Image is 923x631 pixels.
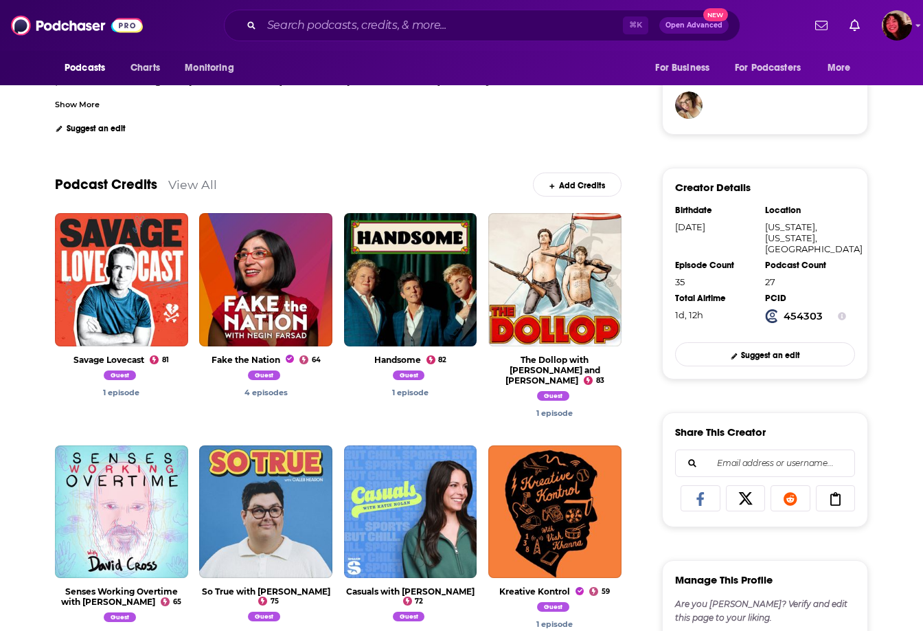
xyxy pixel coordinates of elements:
a: Gianmarco Soresi [537,604,573,614]
a: Gianmarco Soresi [244,388,288,397]
button: open menu [818,55,868,81]
span: 36 hours, 35 minutes, 47 seconds [675,309,703,320]
a: View All [168,177,217,192]
a: Gianmarco Soresi [536,619,573,629]
span: ⌘ K [623,16,648,34]
span: Guest [537,602,569,612]
img: User Profile [882,10,912,41]
a: Casuals with Katie Nolan [346,586,475,597]
div: [DATE] [675,221,756,232]
span: 82 [438,357,446,363]
a: Gianmarco Soresi [104,615,139,624]
div: Are you [PERSON_NAME]? Verify and edit this page to your liking. [675,597,855,625]
div: PCID [765,293,846,304]
a: 83 [584,376,604,385]
span: Guest [393,612,425,621]
a: 75 [258,597,279,606]
button: open menu [175,55,251,81]
span: Guest [248,612,280,621]
a: 64 [299,355,321,364]
a: 72 [403,597,424,606]
span: New [703,8,728,21]
h3: Share This Creator [675,425,766,439]
span: Guest [104,612,136,622]
a: Charts [122,55,168,81]
button: Show Info [838,309,846,323]
a: Senses Working Overtime with David Cross [61,586,177,607]
div: Location [765,205,846,216]
a: Podcast Credits [55,176,157,193]
a: Suggest an edit [55,124,126,133]
a: Share on Reddit [771,485,810,511]
div: 27 [765,276,846,287]
strong: 454303 [784,310,823,322]
div: Total Airtime [675,293,756,304]
a: 59 [589,587,610,596]
span: 59 [602,589,610,595]
img: Podchaser Creator ID logo [765,309,779,323]
input: Email address or username... [687,450,843,476]
span: Open Advanced [665,22,722,29]
a: Gianmarco Soresi [248,614,284,623]
a: Copy Link [816,485,856,511]
h3: Creator Details [675,181,751,194]
div: Search followers [675,450,855,477]
a: The Dollop with Dave Anthony and Gareth Reynolds [505,355,600,386]
span: 64 [312,357,321,363]
div: [US_STATE], [US_STATE], [GEOGRAPHIC_DATA] [765,221,846,254]
a: Suggest an edit [675,342,855,366]
a: Gianmarco Soresi [248,373,284,382]
a: 65 [161,597,181,606]
span: Guest [393,370,425,380]
a: Handsome [374,355,421,365]
a: Gianmarco Soresi [393,373,429,382]
a: Gianmarco Soresi [537,393,573,403]
span: Logged in as Kathryn-Musilek [882,10,912,41]
a: Gianmarco Soresi [536,408,573,418]
span: Monitoring [185,58,233,78]
a: Gianmarco Soresi [104,373,139,382]
a: Share on Facebook [681,485,720,511]
input: Search podcasts, credits, & more... [262,14,623,36]
span: 83 [596,378,604,384]
img: SuedeCaramel [675,91,703,119]
span: Guest [248,370,280,380]
button: Show profile menu [882,10,912,41]
span: 65 [173,599,181,605]
span: For Podcasters [735,58,801,78]
a: 82 [426,355,447,364]
a: 81 [150,355,169,364]
div: Birthdate [675,205,756,216]
a: Show notifications dropdown [844,14,865,37]
img: Podchaser - Follow, Share and Rate Podcasts [11,12,143,38]
a: Kreative Kontrol [499,586,584,597]
a: Savage Lovecast [73,355,144,365]
span: 72 [415,599,423,604]
span: 81 [162,357,169,363]
a: Gianmarco Soresi [393,614,429,623]
div: Episode Count [675,260,756,271]
span: Podcasts [65,58,105,78]
a: Gianmarco Soresi [392,388,429,397]
a: Gianmarco Soresi [103,388,139,397]
span: Guest [104,370,136,380]
h3: Manage This Profile [675,573,773,586]
a: Add Credits [533,173,622,197]
button: open menu [646,55,727,81]
a: Show notifications dropdown [810,14,833,37]
a: Share on X/Twitter [726,485,766,511]
a: So True with Caleb Hearon [202,586,330,597]
button: open menu [726,55,821,81]
a: Fake the Nation [212,355,294,365]
span: For Business [655,58,709,78]
span: More [828,58,851,78]
span: Guest [537,391,569,401]
div: 35 [675,276,756,287]
button: Open AdvancedNew [659,17,729,34]
span: 75 [271,599,279,604]
div: Search podcasts, credits, & more... [224,10,740,41]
